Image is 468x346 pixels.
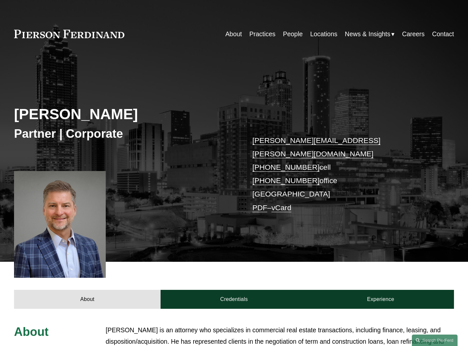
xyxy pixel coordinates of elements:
a: vCard [272,203,291,212]
a: Locations [310,28,337,40]
a: About [225,28,242,40]
span: News & Insights [345,28,390,40]
a: [PHONE_NUMBER] [252,163,320,171]
a: [PHONE_NUMBER] [252,176,320,185]
a: Practices [249,28,275,40]
a: About [14,290,161,309]
a: Credentials [161,290,307,309]
a: Contact [432,28,454,40]
a: folder dropdown [345,28,395,40]
a: PDF [252,203,267,212]
h2: [PERSON_NAME] [14,105,234,123]
a: Careers [402,28,425,40]
p: cell office [GEOGRAPHIC_DATA] – [252,134,436,214]
a: [PERSON_NAME][EMAIL_ADDRESS][PERSON_NAME][DOMAIN_NAME] [252,136,381,158]
a: Experience [307,290,454,309]
a: Search this site [412,335,458,346]
a: People [283,28,303,40]
h3: Partner | Corporate [14,126,234,141]
span: About [14,325,49,338]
